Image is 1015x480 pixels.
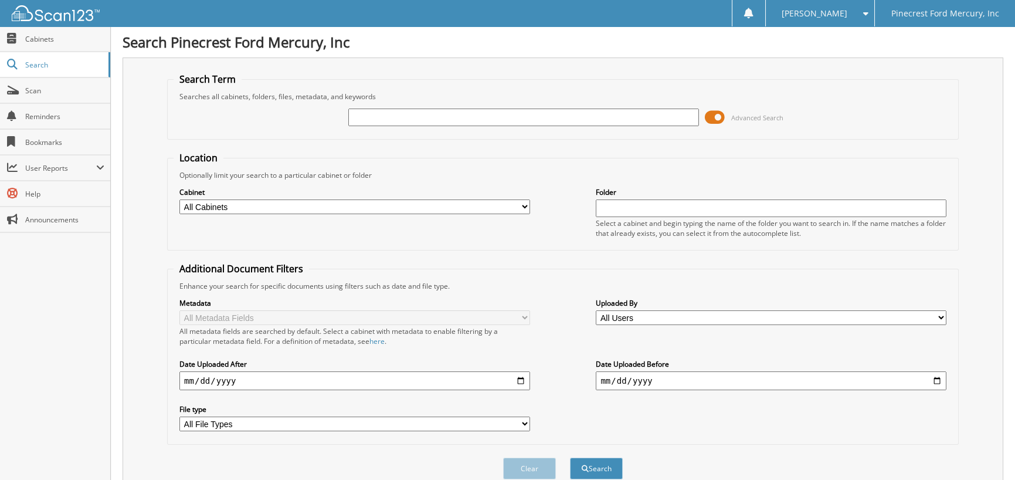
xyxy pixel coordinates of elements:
div: Searches all cabinets, folders, files, metadata, and keywords [174,92,952,102]
div: Select a cabinet and begin typing the name of the folder you want to search in. If the name match... [596,218,946,238]
input: start [179,371,530,390]
span: Search [25,60,103,70]
div: Enhance your search for specific documents using filters such as date and file type. [174,281,952,291]
div: All metadata fields are searched by default. Select a cabinet with metadata to enable filtering b... [179,326,530,346]
span: [PERSON_NAME] [782,10,847,17]
span: Scan [25,86,104,96]
input: end [596,371,946,390]
legend: Search Term [174,73,242,86]
span: Advanced Search [731,113,783,122]
a: here [369,336,385,346]
button: Clear [503,458,556,479]
label: Date Uploaded Before [596,359,946,369]
span: User Reports [25,163,96,173]
label: Folder [596,187,946,197]
div: Optionally limit your search to a particular cabinet or folder [174,170,952,180]
h1: Search Pinecrest Ford Mercury, Inc [123,32,1003,52]
span: Pinecrest Ford Mercury, Inc [891,10,999,17]
iframe: Chat Widget [956,424,1015,480]
label: File type [179,404,530,414]
span: Help [25,189,104,199]
legend: Additional Document Filters [174,262,309,275]
span: Announcements [25,215,104,225]
label: Uploaded By [596,298,946,308]
span: Bookmarks [25,137,104,147]
label: Metadata [179,298,530,308]
button: Search [570,458,623,479]
span: Reminders [25,111,104,121]
label: Cabinet [179,187,530,197]
label: Date Uploaded After [179,359,530,369]
span: Cabinets [25,34,104,44]
img: scan123-logo-white.svg [12,5,100,21]
legend: Location [174,151,223,164]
